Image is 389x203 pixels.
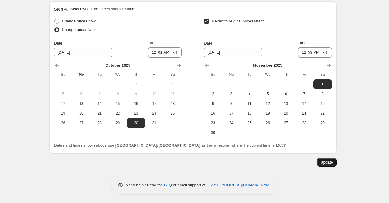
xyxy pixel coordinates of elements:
[313,89,332,99] button: Saturday November 8 2025
[295,99,313,108] button: Friday November 14 2025
[109,70,127,79] th: Wednesday
[279,111,293,116] span: 20
[75,92,88,96] span: 6
[317,158,337,167] button: Update
[129,72,143,77] span: Th
[279,121,293,125] span: 27
[54,6,68,12] h2: Step 4.
[313,79,332,89] button: Saturday November 1 2025
[279,92,293,96] span: 6
[145,118,163,128] button: Friday October 31 2025
[109,108,127,118] button: Wednesday October 22 2025
[277,118,295,128] button: Thursday November 27 2025
[203,61,211,70] button: Show previous month, October 2025
[204,108,222,118] button: Sunday November 16 2025
[316,121,329,125] span: 29
[277,99,295,108] button: Thursday November 13 2025
[127,108,145,118] button: Thursday October 23 2025
[62,19,96,23] span: Change prices now
[129,111,143,116] span: 23
[93,111,106,116] span: 21
[57,111,70,116] span: 19
[57,92,70,96] span: 5
[163,99,181,108] button: Saturday October 18 2025
[109,89,127,99] button: Wednesday October 8 2025
[164,183,172,187] a: FAQ
[70,6,136,12] p: Select when the prices should change
[261,121,274,125] span: 26
[145,108,163,118] button: Friday October 24 2025
[259,108,277,118] button: Wednesday November 19 2025
[54,70,72,79] th: Sunday
[109,99,127,108] button: Wednesday October 15 2025
[57,101,70,106] span: 12
[54,89,72,99] button: Sunday October 5 2025
[90,118,109,128] button: Tuesday October 28 2025
[148,72,161,77] span: Fr
[90,99,109,108] button: Tuesday October 14 2025
[127,89,145,99] button: Thursday October 9 2025
[316,101,329,106] span: 15
[204,70,222,79] th: Sunday
[316,111,329,116] span: 22
[240,89,259,99] button: Tuesday November 4 2025
[72,118,90,128] button: Monday October 27 2025
[243,111,256,116] span: 18
[279,72,293,77] span: Th
[109,118,127,128] button: Wednesday October 29 2025
[225,111,238,116] span: 17
[111,101,124,106] span: 15
[240,108,259,118] button: Tuesday November 18 2025
[111,92,124,96] span: 8
[325,61,333,70] button: Show next month, December 2025
[111,82,124,87] span: 1
[204,99,222,108] button: Sunday November 9 2025
[222,99,240,108] button: Monday November 10 2025
[163,89,181,99] button: Saturday October 11 2025
[145,70,163,79] th: Friday
[298,121,311,125] span: 28
[313,118,332,128] button: Saturday November 29 2025
[222,118,240,128] button: Monday November 24 2025
[240,118,259,128] button: Tuesday November 25 2025
[148,111,161,116] span: 24
[172,183,207,187] span: or email support at
[298,41,306,45] span: Time
[298,47,332,58] input: 12:00
[93,92,106,96] span: 7
[115,143,200,148] b: [GEOGRAPHIC_DATA]/[GEOGRAPHIC_DATA]
[206,72,220,77] span: Su
[57,121,70,125] span: 26
[277,89,295,99] button: Thursday November 6 2025
[204,41,212,45] span: Date
[259,118,277,128] button: Wednesday November 26 2025
[148,101,161,106] span: 17
[54,99,72,108] button: Sunday October 12 2025
[298,92,311,96] span: 7
[72,108,90,118] button: Monday October 20 2025
[175,61,183,70] button: Show next month, November 2025
[126,183,164,187] span: Need help? Read the
[163,108,181,118] button: Saturday October 25 2025
[166,92,179,96] span: 11
[225,101,238,106] span: 10
[204,89,222,99] button: Sunday November 2 2025
[145,99,163,108] button: Friday October 17 2025
[145,79,163,89] button: Friday October 3 2025
[90,89,109,99] button: Tuesday October 7 2025
[225,121,238,125] span: 24
[53,61,61,70] button: Show previous month, September 2025
[166,82,179,87] span: 4
[166,72,179,77] span: Sa
[129,121,143,125] span: 30
[127,70,145,79] th: Thursday
[127,99,145,108] button: Thursday October 16 2025
[75,111,88,116] span: 20
[204,128,222,138] button: Sunday November 30 2025
[277,108,295,118] button: Thursday November 20 2025
[93,101,106,106] span: 14
[298,111,311,116] span: 21
[90,108,109,118] button: Tuesday October 21 2025
[93,121,106,125] span: 28
[54,48,112,57] input: 10/13/2025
